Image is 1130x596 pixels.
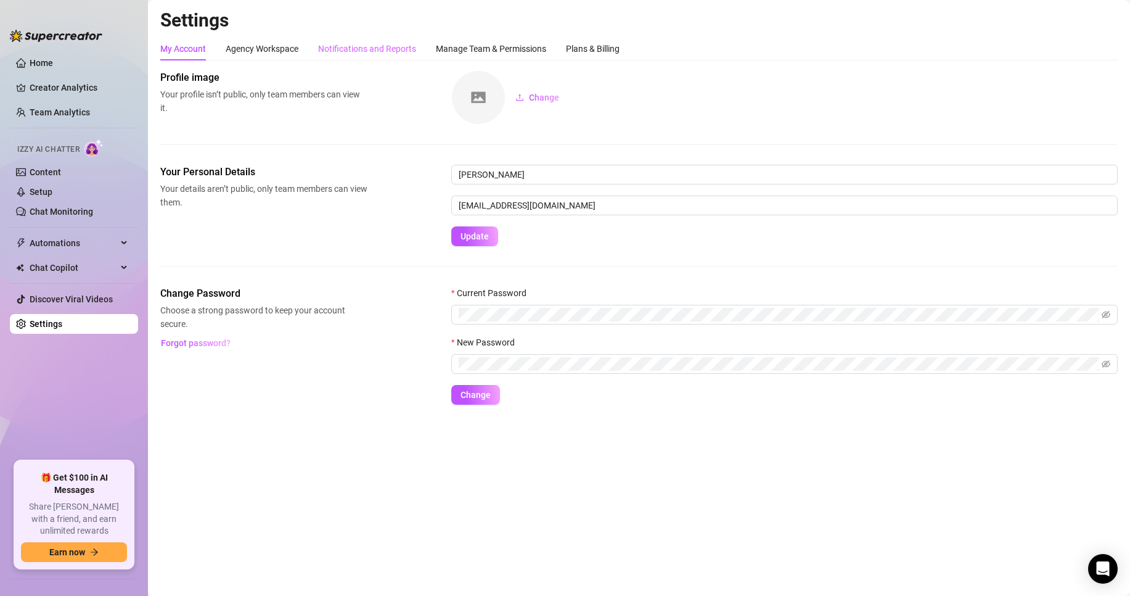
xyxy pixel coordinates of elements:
[17,144,80,155] span: Izzy AI Chatter
[160,304,367,331] span: Choose a strong password to keep your account secure.
[160,88,367,115] span: Your profile isn’t public, only team members can view it.
[318,42,416,56] div: Notifications and Reports
[30,78,128,97] a: Creator Analytics
[30,207,93,217] a: Chat Monitoring
[160,9,1118,32] h2: Settings
[30,319,62,329] a: Settings
[529,93,559,102] span: Change
[451,226,498,246] button: Update
[30,233,117,253] span: Automations
[160,42,206,56] div: My Account
[21,501,127,537] span: Share [PERSON_NAME] with a friend, and earn unlimited rewards
[16,238,26,248] span: thunderbolt
[452,71,505,124] img: square-placeholder.png
[506,88,569,107] button: Change
[16,263,24,272] img: Chat Copilot
[30,107,90,117] a: Team Analytics
[566,42,620,56] div: Plans & Billing
[30,187,52,197] a: Setup
[1102,310,1110,319] span: eye-invisible
[160,182,367,209] span: Your details aren’t public, only team members can view them.
[451,196,1118,215] input: Enter new email
[226,42,298,56] div: Agency Workspace
[451,286,534,300] label: Current Password
[436,42,546,56] div: Manage Team & Permissions
[459,357,1099,371] input: New Password
[21,472,127,496] span: 🎁 Get $100 in AI Messages
[49,547,85,557] span: Earn now
[160,70,367,85] span: Profile image
[161,338,231,348] span: Forgot password?
[160,286,367,301] span: Change Password
[84,139,104,157] img: AI Chatter
[30,58,53,68] a: Home
[1088,554,1118,584] div: Open Intercom Messenger
[1102,360,1110,368] span: eye-invisible
[160,165,367,180] span: Your Personal Details
[461,231,489,241] span: Update
[459,308,1099,321] input: Current Password
[10,30,102,42] img: logo-BBDzfeDw.svg
[160,333,231,353] button: Forgot password?
[30,258,117,278] span: Chat Copilot
[451,336,523,349] label: New Password
[90,548,99,557] span: arrow-right
[461,390,491,400] span: Change
[451,165,1118,184] input: Enter name
[21,542,127,562] button: Earn nowarrow-right
[30,294,113,304] a: Discover Viral Videos
[515,93,524,102] span: upload
[451,385,500,405] button: Change
[30,167,61,177] a: Content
